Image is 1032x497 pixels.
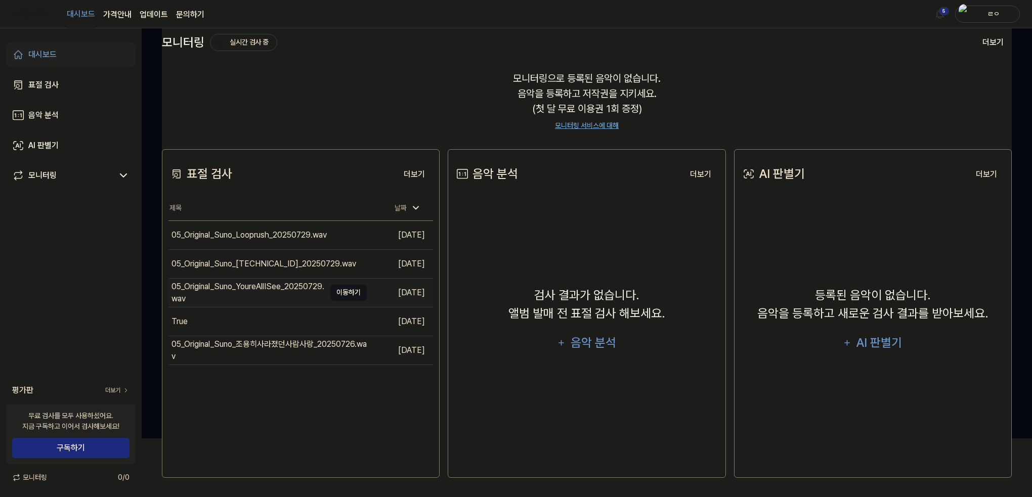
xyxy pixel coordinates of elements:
td: [DATE] [367,336,433,365]
td: [DATE] [367,307,433,336]
div: 모니터링 [28,169,57,182]
div: 음악 분석 [454,165,518,183]
th: 제목 [168,196,367,220]
span: 모니터링 [12,472,47,483]
a: 업데이트 [140,9,168,21]
div: 날짜 [391,200,425,216]
button: 이동하기 [330,285,367,301]
div: 표절 검사 [168,165,232,183]
img: profile [959,4,971,24]
button: AI 판별기 [836,331,910,355]
span: 0 / 0 [118,472,130,483]
div: ㄹㅇ [974,8,1013,19]
a: 가격안내 [103,9,132,21]
button: 더보기 [968,164,1005,185]
div: 음악 분석 [569,333,617,352]
div: AI 판별기 [855,333,904,352]
button: 음악 분석 [550,331,623,355]
a: 대시보드 [67,1,95,28]
a: 대시보드 [6,42,136,67]
img: 알림 [934,8,946,20]
span: 평가판 [12,384,33,396]
a: 음악 분석 [6,103,136,127]
td: [DATE] [367,249,433,278]
button: 구독하기 [12,438,130,458]
div: 무료 검사를 모두 사용하셨어요. 지금 구독하고 이어서 검사해보세요! [22,411,119,432]
img: monitoring Icon [216,38,224,47]
div: 5 [939,7,949,15]
div: True [171,315,188,328]
button: 더보기 [974,32,1012,53]
div: AI 판별기 [741,165,805,183]
a: 더보기 [105,386,130,395]
button: profileㄹㅇ [955,6,1020,23]
div: 등록된 음악이 없습니다. 음악을 등록하고 새로운 검사 결과를 받아보세요. [757,286,988,323]
td: [DATE] [367,278,433,307]
div: 05_Original_Suno_[TECHNICAL_ID]_20250729.wav [171,258,356,270]
div: 모니터링으로 등록된 음악이 없습니다. 음악을 등록하고 저작권을 지키세요. (첫 달 무료 이용권 1회 증정) [162,59,1012,143]
div: 05_Original_Suno_Looprush_20250729.wav [171,229,327,241]
td: [DATE] [367,220,433,249]
div: 음악 분석 [28,109,59,121]
div: AI 판별기 [28,140,59,152]
div: 검사 결과가 없습니다. 앨범 발매 전 표절 검사 해보세요. [508,286,665,323]
button: 실시간 검사 중 [210,34,277,51]
div: 표절 검사 [28,79,59,91]
a: 표절 검사 [6,73,136,97]
a: AI 판별기 [6,133,136,158]
a: 모니터링 서비스에 대해 [555,120,619,131]
button: 알림5 [932,6,948,22]
button: 더보기 [396,164,433,185]
div: 모니터링 [162,34,277,51]
div: 05_Original_Suno_YoureAllISee_20250729.wav [171,281,325,305]
a: 모니터링 [12,169,113,182]
div: 05_Original_Suno_조용히사라졌던사람사랑_20250726.wav [171,338,367,363]
a: 문의하기 [176,9,204,21]
button: 더보기 [682,164,719,185]
div: 대시보드 [28,49,57,61]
